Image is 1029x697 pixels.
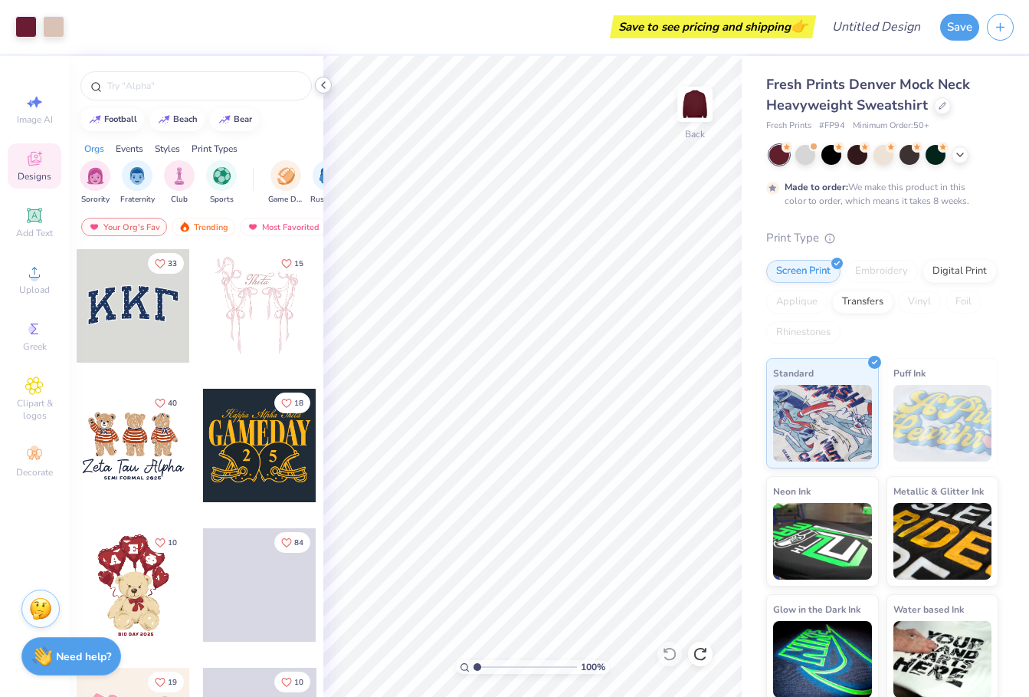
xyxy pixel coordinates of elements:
div: filter for Fraternity [120,160,155,205]
button: filter button [206,160,237,205]
img: most_fav.gif [88,222,100,232]
button: filter button [80,160,110,205]
span: Glow in the Dark Ink [773,601,860,617]
span: Neon Ink [773,483,811,499]
span: 18 [294,399,303,407]
span: Image AI [17,113,53,126]
button: Like [148,253,184,274]
span: Designs [18,170,51,182]
img: trending.gif [179,222,191,232]
span: Add Text [16,227,53,239]
span: Club [171,194,188,205]
button: beach [149,108,205,131]
div: beach [173,115,198,123]
img: Back [680,89,710,120]
div: Print Type [766,229,998,247]
div: Vinyl [898,291,941,314]
div: Back [685,127,705,141]
div: Trending [172,218,235,236]
button: Like [274,532,310,553]
span: Game Day [268,194,303,205]
span: Fraternity [120,194,155,205]
button: filter button [310,160,346,205]
img: trend_line.gif [218,115,231,124]
div: Foil [945,291,981,314]
img: trend_line.gif [158,115,170,124]
img: Rush & Bid Image [320,167,337,185]
img: Standard [773,385,872,462]
span: 10 [168,539,177,547]
input: Untitled Design [820,12,932,42]
div: bear [234,115,252,123]
span: Sorority [81,194,110,205]
span: Decorate [16,466,53,478]
img: Fraternity Image [129,167,146,185]
div: Your Org's Fav [81,218,167,236]
span: 19 [168,679,177,686]
span: 15 [294,260,303,268]
div: Embroidery [845,260,918,283]
button: Like [274,672,310,692]
div: Orgs [84,142,104,156]
button: Like [148,672,184,692]
span: # FP94 [819,120,845,133]
div: Applique [766,291,827,314]
div: Screen Print [766,260,841,283]
div: filter for Rush & Bid [310,160,346,205]
input: Try "Alpha" [106,78,302,94]
span: 84 [294,539,303,547]
button: Like [274,393,310,413]
span: Sports [210,194,234,205]
span: 100 % [581,660,605,674]
img: Game Day Image [277,167,295,185]
button: football [80,108,144,131]
span: Water based Ink [893,601,964,617]
button: Like [274,253,310,274]
span: Minimum Order: 50 + [853,120,929,133]
div: Rhinestones [766,321,841,344]
span: Metallic & Glitter Ink [893,483,984,499]
img: trend_line.gif [89,115,101,124]
div: Events [116,142,143,156]
div: We make this product in this color to order, which means it takes 8 weeks. [785,180,973,208]
button: bear [210,108,259,131]
button: Like [148,532,184,553]
span: Greek [23,340,47,353]
span: Fresh Prints Denver Mock Neck Heavyweight Sweatshirt [766,75,970,114]
strong: Need help? [56,649,111,664]
span: Clipart & logos [8,397,61,422]
div: filter for Club [164,160,195,205]
img: most_fav.gif [247,222,259,232]
div: Save to see pricing and shipping [614,15,812,38]
span: Upload [19,284,50,296]
div: Digital Print [922,260,997,283]
button: filter button [164,160,195,205]
button: Save [940,14,979,41]
div: filter for Game Day [268,160,303,205]
div: filter for Sports [206,160,237,205]
strong: Made to order: [785,181,848,193]
span: 40 [168,399,177,407]
span: Fresh Prints [766,120,811,133]
span: Rush & Bid [310,194,346,205]
div: Styles [155,142,180,156]
img: Club Image [171,167,188,185]
img: Sports Image [213,167,231,185]
img: Metallic & Glitter Ink [893,503,992,580]
span: Puff Ink [893,365,926,381]
div: football [104,115,137,123]
button: Like [148,393,184,413]
img: Puff Ink [893,385,992,462]
img: Neon Ink [773,503,872,580]
div: filter for Sorority [80,160,110,205]
div: Most Favorited [240,218,326,236]
button: filter button [268,160,303,205]
span: 👉 [791,17,808,35]
span: Standard [773,365,814,381]
div: Print Types [192,142,238,156]
div: Transfers [832,291,893,314]
img: Sorority Image [87,167,104,185]
button: filter button [120,160,155,205]
span: 33 [168,260,177,268]
span: 10 [294,679,303,686]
